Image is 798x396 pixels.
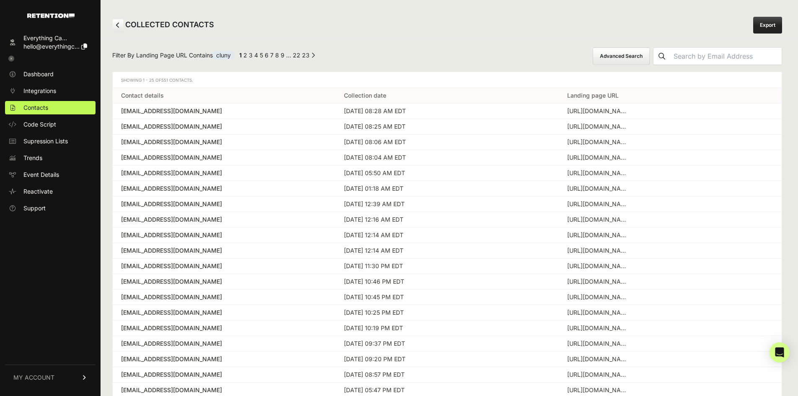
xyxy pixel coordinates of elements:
span: 551 Contacts. [161,78,193,83]
button: Advanced Search [593,47,650,65]
td: [DATE] 08:28 AM EDT [336,104,558,119]
div: [EMAIL_ADDRESS][DOMAIN_NAME] [121,122,327,131]
a: [EMAIL_ADDRESS][DOMAIN_NAME] [121,386,327,394]
a: Code Script [5,118,96,131]
span: Reactivate [23,187,53,196]
div: https://clunymedia.com/pages/subscribe-and-save/?utm_source=facebook&utm_medium=paid_ads&utm_camp... [567,262,630,270]
td: [DATE] 05:50 AM EDT [336,166,558,181]
a: Contacts [5,101,96,114]
a: [EMAIL_ADDRESS][DOMAIN_NAME] [121,339,327,348]
td: [DATE] 11:30 PM EDT [336,259,558,274]
td: [DATE] 10:19 PM EDT [336,321,558,336]
div: https://clunymedia.com/pages/subscribe-and-save/?utm_source=facebook&utm_medium=paid_ads&utm_camp... [567,308,630,317]
td: [DATE] 01:18 AM EDT [336,181,558,197]
div: https://clunymedia.com/collections/shop-all/products/education-at-the-crossroads?mc_cid=19ee43182... [567,138,630,146]
td: [DATE] 10:45 PM EDT [336,290,558,305]
a: Page 5 [260,52,263,59]
span: Showing 1 - 25 of [121,78,193,83]
a: [EMAIL_ADDRESS][DOMAIN_NAME] [121,200,327,208]
a: [EMAIL_ADDRESS][DOMAIN_NAME] [121,277,327,286]
div: https://clunymedia.com/collections/shop-all?srsltid=AfmBOoq60FAbAgcSNxzibgFUKF-dZPmkHnmtw6Y47B1ku... [567,200,630,208]
a: [EMAIL_ADDRESS][DOMAIN_NAME] [121,293,327,301]
td: [DATE] 12:39 AM EDT [336,197,558,212]
td: [DATE] 08:04 AM EDT [336,150,558,166]
a: Page 22 [293,52,300,59]
a: [EMAIL_ADDRESS][DOMAIN_NAME] [121,215,327,224]
div: https://clunymedia.com/collections/shop-all/products/war-and-guilt [567,231,630,239]
span: MY ACCOUNT [13,373,54,382]
span: Contacts [23,104,48,112]
span: Integrations [23,87,56,95]
a: [EMAIL_ADDRESS][DOMAIN_NAME] [121,324,327,332]
a: Supression Lists [5,135,96,148]
div: https://clunymedia.com/pages/subscribe-and-save/?utm_source=facebook&utm_medium=paid_ads&utm_camp... [567,355,630,363]
td: [DATE] 12:14 AM EDT [336,228,558,243]
a: [EMAIL_ADDRESS][DOMAIN_NAME] [121,246,327,255]
a: Support [5,202,96,215]
a: MY ACCOUNT [5,365,96,390]
div: [EMAIL_ADDRESS][DOMAIN_NAME] [121,138,327,146]
em: Page 1 [239,52,242,59]
a: Page 7 [270,52,274,59]
div: https://clunymedia.com/products/critics-of-the-enlightenment?srsltid=AfmBOopYeR5X39whYKDg-chLsXUL... [567,184,630,193]
div: https://clunymedia.com/collections/shop-all?mc_cid=046c9ee03f&mc_eid=d785a0c47d [567,277,630,286]
td: [DATE] 10:25 PM EDT [336,305,558,321]
td: [DATE] 09:20 PM EDT [336,352,558,367]
div: https://clunymedia.com/collections/shop-all?srsltid=AfmBOooscvFKLjfbRSDGzYGXbUdd_qWLoEtglfvOoYMn-... [567,107,630,115]
td: [DATE] 08:25 AM EDT [336,119,558,135]
a: [EMAIL_ADDRESS][DOMAIN_NAME] [121,169,327,177]
td: [DATE] 12:14 AM EDT [336,243,558,259]
a: Integrations [5,84,96,98]
a: Page 3 [249,52,253,59]
a: Contact details [121,92,164,99]
td: [DATE] 10:46 PM EDT [336,274,558,290]
span: … [286,52,291,59]
span: Event Details [23,171,59,179]
span: Code Script [23,120,56,129]
a: [EMAIL_ADDRESS][DOMAIN_NAME] [121,184,327,193]
a: Page 8 [275,52,279,59]
div: https://clunymedia.com/pages/subscribe-and-save/?utm_source=facebook&utm_medium=paid_ads&utm_camp... [567,370,630,379]
div: Pagination [238,51,315,62]
a: Landing page URL [567,92,619,99]
div: https://clunymedia.com/products/liberty?srsltid=AfmBOor-i7XHmrOfi2zQfYj-MtD-GMQpAUx5yj1Tp7-PxGREb... [567,293,630,301]
a: Page 6 [265,52,269,59]
img: Retention.com [27,13,75,18]
a: [EMAIL_ADDRESS][DOMAIN_NAME] [121,107,327,115]
input: Search by Email Address [670,48,782,65]
div: https://clunymedia.com/products/the-idea-of-a-university?srsltid=AfmBOorJW1Ugm8ZgnnPLp1LvDISQhlMv... [567,246,630,255]
span: hello@everythingc... [23,43,80,50]
a: Dashboard [5,67,96,81]
span: Support [23,204,46,212]
a: [EMAIL_ADDRESS][DOMAIN_NAME] [121,355,327,363]
a: Everything Ca... hello@everythingc... [5,31,96,53]
div: https://clunymedia.com/pages/subscribe-and-save/?utm_source=facebook&utm_medium=paid_ads&utm_camp... [567,169,630,177]
a: Trends [5,151,96,165]
a: [EMAIL_ADDRESS][DOMAIN_NAME] [121,308,327,317]
h2: COLLECTED CONTACTS [112,19,214,31]
a: [EMAIL_ADDRESS][DOMAIN_NAME] [121,370,327,379]
a: Reactivate [5,185,96,198]
div: Open Intercom Messenger [770,342,790,362]
div: https://clunymedia.com/collections/ronald-knox?srsltid=AfmBOoqYFjwn08FJYvXU1cR08FuXEInk4yWDQ-KBLG... [567,215,630,224]
span: cluny [213,51,234,60]
div: [EMAIL_ADDRESS][DOMAIN_NAME] [121,262,327,270]
a: [EMAIL_ADDRESS][DOMAIN_NAME] [121,231,327,239]
span: Dashboard [23,70,54,78]
a: Export [753,17,782,34]
a: Page 9 [281,52,284,59]
a: [EMAIL_ADDRESS][DOMAIN_NAME] [121,153,327,162]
